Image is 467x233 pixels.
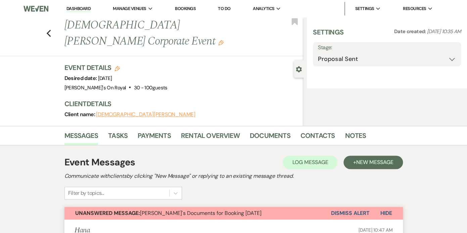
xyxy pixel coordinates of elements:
h3: Event Details [64,63,168,72]
span: Log Message [292,159,328,166]
button: Dismiss Alert [331,207,370,220]
img: Weven Logo [24,2,49,16]
button: [DEMOGRAPHIC_DATA][PERSON_NAME] [96,112,195,117]
button: +New Message [343,156,403,169]
span: Desired date: [64,75,98,82]
span: Manage Venues [113,5,146,12]
a: Bookings [175,6,196,11]
a: Notes [345,130,366,145]
button: Close lead details [296,66,302,72]
a: Payments [138,130,171,145]
a: Documents [250,130,290,145]
span: Analytics [253,5,274,12]
span: Resources [403,5,426,12]
div: Filter by topics... [68,189,104,197]
button: Unanswered Message:[PERSON_NAME]'s Documents for Booking [DATE] [64,207,331,220]
span: [DATE] [98,75,112,82]
h3: Client Details [64,99,297,108]
h3: Settings [313,27,343,42]
a: Contacts [300,130,335,145]
strong: Unanswered Message: [75,210,140,217]
h1: [DEMOGRAPHIC_DATA][PERSON_NAME] Corporate Event [64,17,253,49]
span: Date created: [394,28,427,35]
a: Dashboard [66,6,91,12]
span: [PERSON_NAME]'s Documents for Booking [DATE] [75,210,262,217]
span: Hide [380,210,392,217]
a: Rental Overview [181,130,240,145]
button: Log Message [283,156,337,169]
span: [DATE] 10:35 AM [427,28,461,35]
span: New Message [356,159,393,166]
a: Tasks [108,130,128,145]
button: Edit [218,40,224,46]
span: 30 - 100 guests [134,84,168,91]
a: To Do [218,6,230,11]
span: [DATE] 10:47 AM [359,227,393,233]
h2: Communicate with clients by clicking "New Message" or replying to an existing message thread. [64,172,403,180]
span: [PERSON_NAME]'s On Royal [64,84,126,91]
label: Stage: [318,43,456,53]
a: Messages [64,130,98,145]
button: Hide [370,207,403,220]
h1: Event Messages [64,155,135,169]
span: Settings [355,5,374,12]
span: Client name: [64,111,96,118]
